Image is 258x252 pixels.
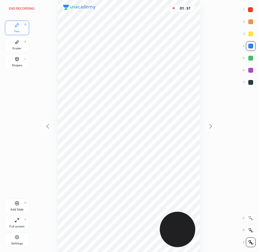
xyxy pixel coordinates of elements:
[25,57,26,60] div: L
[243,78,256,87] div: 7
[14,30,20,33] div: Pen
[243,29,256,39] div: 3
[9,225,25,228] div: Full screen
[11,242,23,245] div: Settings
[5,5,39,12] button: End recording
[12,64,22,67] div: Shapes
[25,40,26,43] div: E
[24,201,26,204] div: H
[178,6,193,11] div: 01 : 57
[243,65,256,75] div: 6
[243,5,255,15] div: 1
[243,17,256,27] div: 2
[10,208,24,211] div: Add Slide
[25,23,26,26] div: P
[63,5,96,10] img: logo.38c385cc.svg
[243,213,256,223] div: C
[12,47,22,50] div: Eraser
[243,41,256,51] div: 4
[243,237,256,247] div: Z
[243,53,256,63] div: 5
[25,218,26,221] div: F
[243,225,256,235] div: X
